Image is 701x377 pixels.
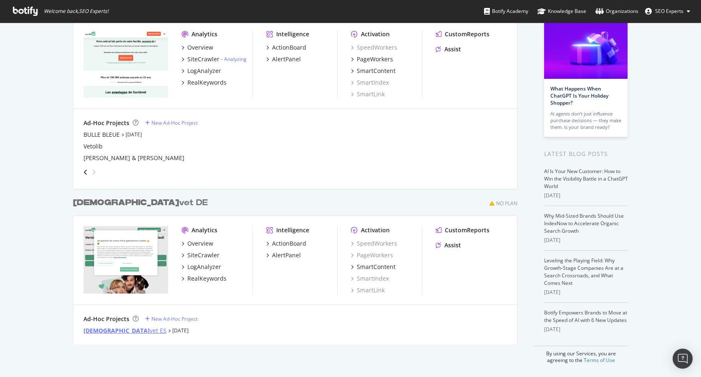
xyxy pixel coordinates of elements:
[351,239,397,248] a: SpeedWorkers
[83,142,103,151] a: Vetolib
[182,239,213,248] a: Overview
[276,226,309,234] div: Intelligence
[145,119,198,126] a: New Ad-Hoc Project
[187,43,213,52] div: Overview
[550,111,621,131] div: AI agents don’t just influence purchase decisions — they make them. Is your brand ready?
[91,168,97,176] div: angle-right
[83,327,150,334] b: [DEMOGRAPHIC_DATA]
[357,55,393,63] div: PageWorkers
[436,30,489,38] a: CustomReports
[187,67,221,75] div: LogAnalyzer
[351,67,396,75] a: SmartContent
[544,236,628,244] div: [DATE]
[266,43,306,52] a: ActionBoard
[182,55,247,63] a: SiteCrawler- Analyzing
[126,131,142,138] a: [DATE]
[595,7,638,15] div: Organizations
[83,30,168,98] img: santevet.com
[496,200,517,207] div: No Plan
[187,55,219,63] div: SiteCrawler
[182,274,227,283] a: RealKeywords
[544,326,628,333] div: [DATE]
[272,55,301,63] div: AlertPanel
[266,239,306,248] a: ActionBoard
[351,263,396,271] a: SmartContent
[357,263,396,271] div: SmartContent
[83,327,166,335] div: vet ES
[351,43,397,52] a: SpeedWorkers
[192,226,217,234] div: Analytics
[276,30,309,38] div: Intelligence
[351,274,389,283] a: SmartIndex
[351,286,385,294] a: SmartLink
[445,30,489,38] div: CustomReports
[187,251,219,259] div: SiteCrawler
[221,55,247,63] div: -
[182,263,221,271] a: LogAnalyzer
[83,119,129,127] div: Ad-Hoc Projects
[584,357,615,364] a: Terms of Use
[544,168,628,190] a: AI Is Your New Customer: How to Win the Visibility Battle in a ChatGPT World
[361,30,390,38] div: Activation
[357,67,396,75] div: SmartContent
[544,289,628,296] div: [DATE]
[266,55,301,63] a: AlertPanel
[182,67,221,75] a: LogAnalyzer
[445,226,489,234] div: CustomReports
[351,55,393,63] a: PageWorkers
[266,251,301,259] a: AlertPanel
[182,78,227,87] a: RealKeywords
[484,7,528,15] div: Botify Academy
[145,315,198,322] a: New Ad-Hoc Project
[444,241,461,249] div: Assist
[534,346,628,364] div: By using our Services, you are agreeing to the
[151,119,198,126] div: New Ad-Hoc Project
[638,5,697,18] button: SEO Experts
[272,251,301,259] div: AlertPanel
[83,131,120,139] a: BULLE BLEUE
[544,13,628,79] img: What Happens When ChatGPT Is Your Holiday Shopper?
[73,199,179,207] b: [DEMOGRAPHIC_DATA]
[272,43,306,52] div: ActionBoard
[444,45,461,53] div: Assist
[544,149,628,158] div: Latest Blog Posts
[187,239,213,248] div: Overview
[44,8,108,15] span: Welcome back, SEO Experts !
[83,327,166,335] a: [DEMOGRAPHIC_DATA]vet ES
[187,274,227,283] div: RealKeywords
[187,263,221,271] div: LogAnalyzer
[673,349,693,369] div: Open Intercom Messenger
[655,8,683,15] span: SEO Experts
[550,85,608,106] a: What Happens When ChatGPT Is Your Holiday Shopper?
[351,78,389,87] a: SmartIndex
[351,90,385,98] a: SmartLink
[187,78,227,87] div: RealKeywords
[361,226,390,234] div: Activation
[436,241,461,249] a: Assist
[436,226,489,234] a: CustomReports
[151,315,198,322] div: New Ad-Hoc Project
[182,43,213,52] a: Overview
[83,154,184,162] a: [PERSON_NAME] & [PERSON_NAME]
[80,166,91,179] div: angle-left
[537,7,586,15] div: Knowledge Base
[73,197,208,209] div: vet DE
[544,257,623,287] a: Leveling the Playing Field: Why Growth-Stage Companies Are at a Search Crossroads, and What Comes...
[172,327,189,334] a: [DATE]
[351,251,393,259] a: PageWorkers
[272,239,306,248] div: ActionBoard
[73,197,211,209] a: [DEMOGRAPHIC_DATA]vet DE
[182,251,219,259] a: SiteCrawler
[83,226,168,294] img: santevet.de
[544,212,624,234] a: Why Mid-Sized Brands Should Use IndexNow to Accelerate Organic Search Growth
